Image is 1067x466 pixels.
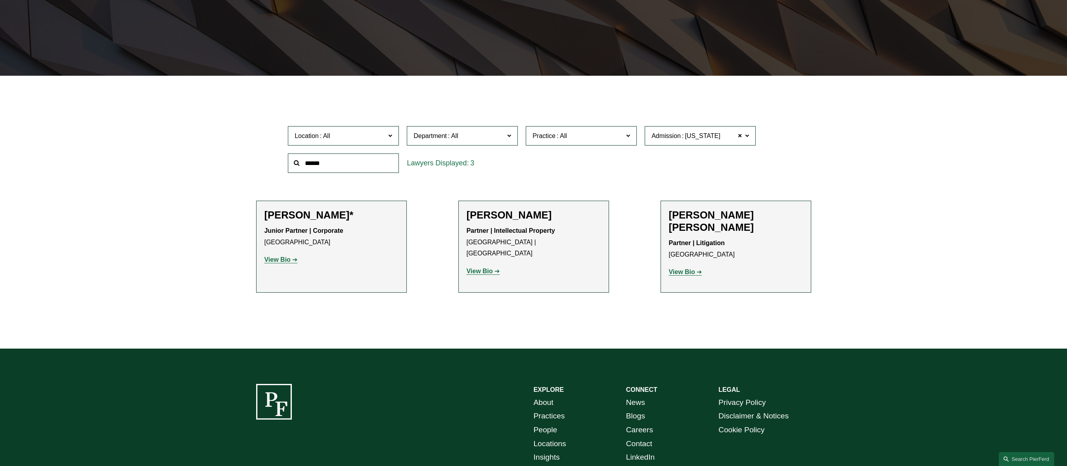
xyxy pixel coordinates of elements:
h2: [PERSON_NAME] [467,209,601,221]
span: Department [414,132,447,139]
a: About [534,396,554,410]
a: View Bio [264,256,298,263]
strong: View Bio [264,256,291,263]
a: Blogs [626,409,645,423]
a: View Bio [669,268,702,275]
a: Search this site [999,452,1054,466]
h2: [PERSON_NAME] [PERSON_NAME] [669,209,803,234]
a: News [626,396,645,410]
span: Location [295,132,319,139]
strong: CONNECT [626,386,657,393]
strong: Partner | Litigation [669,240,725,246]
p: [GEOGRAPHIC_DATA] [264,225,398,248]
span: 3 [470,159,474,167]
a: Locations [534,437,566,451]
a: Disclaimer & Notices [718,409,789,423]
strong: LEGAL [718,386,740,393]
strong: View Bio [669,268,695,275]
a: Careers [626,423,653,437]
strong: View Bio [467,268,493,274]
a: Insights [534,451,560,464]
h2: [PERSON_NAME]* [264,209,398,221]
a: Privacy Policy [718,396,766,410]
a: Contact [626,437,652,451]
a: LinkedIn [626,451,655,464]
span: Practice [533,132,556,139]
a: View Bio [467,268,500,274]
strong: EXPLORE [534,386,564,393]
a: Practices [534,409,565,423]
span: Admission [651,132,681,139]
a: People [534,423,557,437]
p: [GEOGRAPHIC_DATA] | [GEOGRAPHIC_DATA] [467,225,601,259]
strong: Junior Partner | Corporate [264,227,343,234]
span: [US_STATE] [685,131,720,141]
p: [GEOGRAPHIC_DATA] [669,238,803,261]
strong: Partner | Intellectual Property [467,227,555,234]
a: Cookie Policy [718,423,764,437]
